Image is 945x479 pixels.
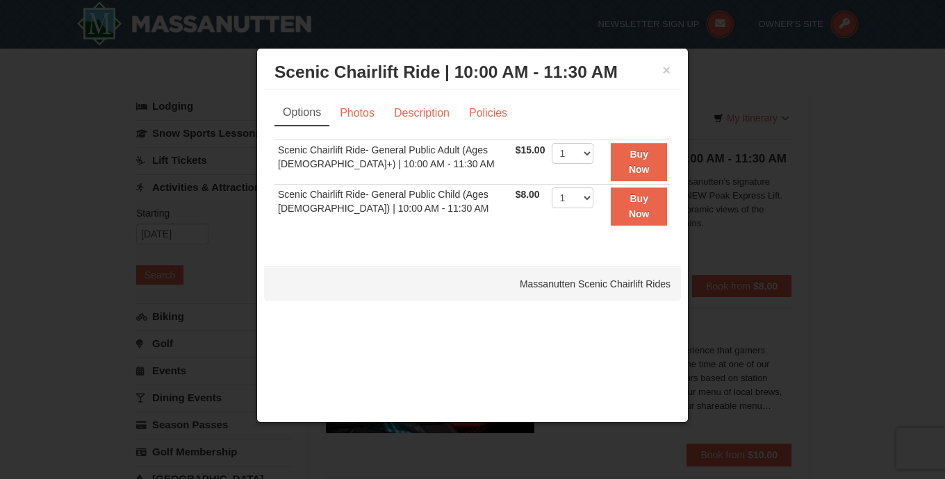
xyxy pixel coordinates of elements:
a: Options [274,100,329,126]
td: Scenic Chairlift Ride- General Public Child (Ages [DEMOGRAPHIC_DATA]) | 10:00 AM - 11:30 AM [274,184,512,228]
span: $15.00 [516,144,545,156]
h3: Scenic Chairlift Ride | 10:00 AM - 11:30 AM [274,62,671,83]
a: Description [385,100,459,126]
button: Buy Now [611,143,667,181]
strong: Buy Now [629,193,650,219]
a: Policies [460,100,516,126]
button: × [662,63,671,77]
span: $8.00 [516,189,540,200]
td: Scenic Chairlift Ride- General Public Adult (Ages [DEMOGRAPHIC_DATA]+) | 10:00 AM - 11:30 AM [274,140,512,185]
div: Massanutten Scenic Chairlift Rides [264,267,681,301]
strong: Buy Now [629,149,650,175]
a: Photos [331,100,384,126]
button: Buy Now [611,187,667,226]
